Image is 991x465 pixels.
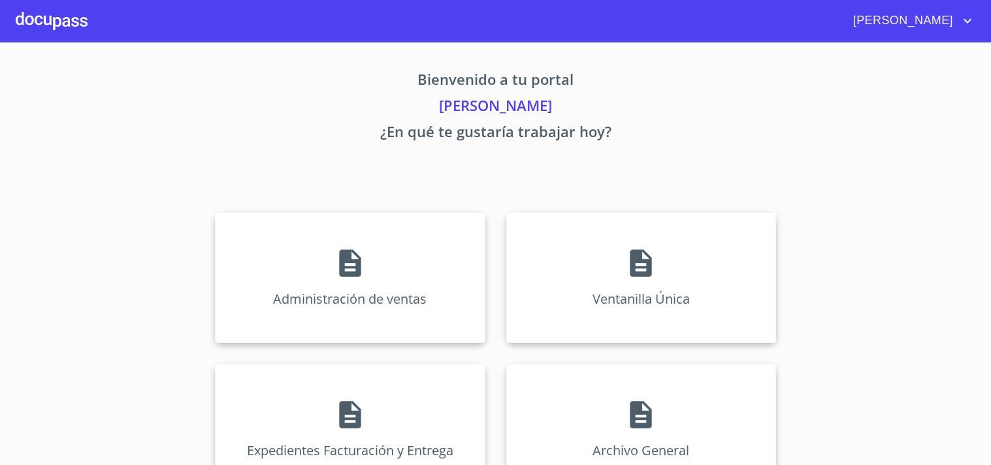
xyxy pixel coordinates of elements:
p: [PERSON_NAME] [93,95,898,121]
p: Expedientes Facturación y Entrega [247,441,453,459]
p: Administración de ventas [273,290,427,308]
p: Bienvenido a tu portal [93,69,898,95]
span: [PERSON_NAME] [843,10,960,31]
button: account of current user [843,10,975,31]
p: Ventanilla Única [593,290,690,308]
p: ¿En qué te gustaría trabajar hoy? [93,121,898,147]
p: Archivo General [593,441,689,459]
